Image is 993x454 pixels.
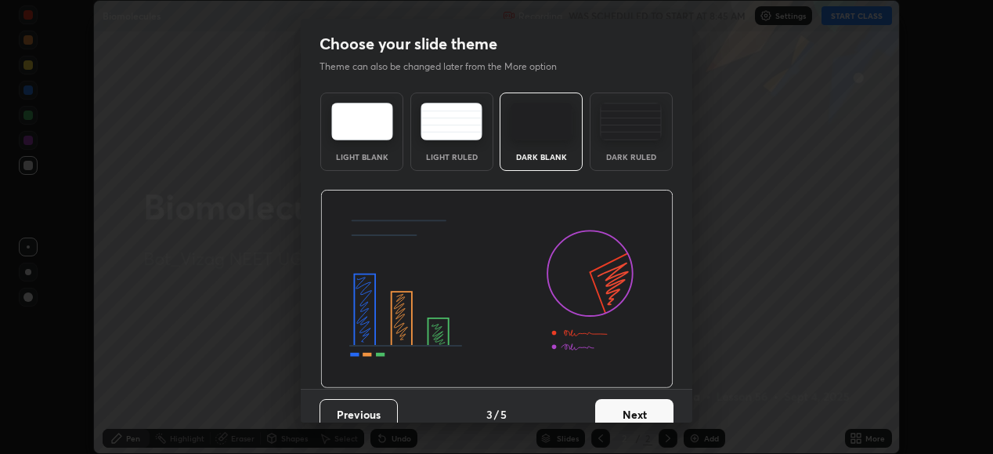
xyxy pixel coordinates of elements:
[510,153,572,161] div: Dark Blank
[320,399,398,430] button: Previous
[421,153,483,161] div: Light Ruled
[500,406,507,423] h4: 5
[320,34,497,54] h2: Choose your slide theme
[494,406,499,423] h4: /
[511,103,572,140] img: darkTheme.f0cc69e5.svg
[595,399,673,430] button: Next
[331,103,393,140] img: lightTheme.e5ed3b09.svg
[330,153,393,161] div: Light Blank
[600,103,662,140] img: darkRuledTheme.de295e13.svg
[486,406,493,423] h4: 3
[320,190,673,389] img: darkThemeBanner.d06ce4a2.svg
[320,60,573,74] p: Theme can also be changed later from the More option
[421,103,482,140] img: lightRuledTheme.5fabf969.svg
[600,153,663,161] div: Dark Ruled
